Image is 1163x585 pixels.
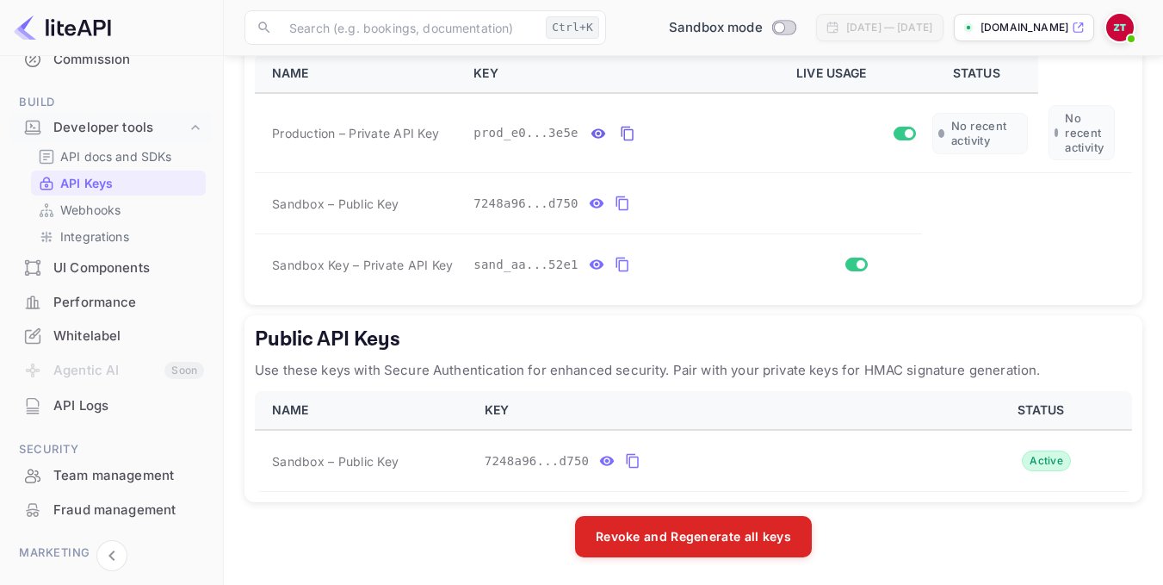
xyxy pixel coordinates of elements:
button: Revoke and Regenerate all keys [575,516,812,557]
span: Sandbox – Public Key [272,452,399,470]
div: Team management [53,466,204,486]
span: 7248a96...d750 [473,195,578,213]
img: Zafer Tepe [1106,14,1134,41]
table: private api keys table [255,54,1132,295]
th: KEY [474,391,956,430]
div: Integrations [31,224,206,249]
a: Whitelabel [10,320,213,352]
div: Webhooks [31,197,206,222]
span: Marketing [10,544,213,563]
div: Developer tools [10,113,213,143]
span: sand_aa...52e1 [473,256,578,274]
span: Sandbox – Public Key [272,195,399,213]
div: Fraud management [10,494,213,527]
a: API Keys [38,174,199,192]
span: 7248a96...d750 [485,452,590,470]
span: Production – Private API Key [272,124,439,142]
span: No recent activity [1065,111,1109,154]
p: Webhooks [60,201,121,219]
div: API Logs [10,389,213,423]
p: Integrations [60,227,129,246]
table: public api keys table [255,391,1132,492]
a: UI Components [10,252,213,283]
button: Collapse navigation [96,540,127,571]
div: Active [1022,451,1071,471]
input: Search (e.g. bookings, documentation) [279,10,539,45]
div: Whitelabel [53,327,204,346]
th: NAME [255,391,474,430]
a: Commission [10,43,213,75]
a: Integrations [38,227,199,246]
a: Performance [10,286,213,318]
div: Switch to Production mode [662,18,802,38]
div: Team management [10,459,213,493]
th: KEY [463,54,786,93]
a: Fraud management [10,494,213,526]
h5: Public API Keys [255,326,1132,353]
div: [DATE] — [DATE] [846,20,932,35]
p: [DOMAIN_NAME] [981,20,1068,35]
span: No recent activity [951,119,1022,148]
span: Build [10,93,213,112]
th: STATUS [922,54,1038,93]
div: Commission [53,50,204,70]
th: LIVE USAGE [786,54,922,93]
div: Fraud management [53,501,204,520]
div: UI Components [10,252,213,285]
p: API docs and SDKs [60,147,172,165]
div: API Keys [31,171,206,196]
p: API Keys [60,174,113,192]
p: Use these keys with Secure Authentication for enhanced security. Pair with your private keys for ... [255,360,1132,381]
div: API Logs [53,396,204,416]
div: API docs and SDKs [31,144,206,169]
img: LiteAPI logo [14,14,111,41]
div: Performance [10,286,213,320]
a: Team management [10,459,213,491]
div: Commission [10,43,213,77]
span: Sandbox Key – Private API Key [272,258,453,272]
span: prod_e0...3e5e [473,124,578,142]
span: Security [10,440,213,459]
div: UI Components [53,258,204,278]
a: API Logs [10,389,213,421]
th: NAME [255,54,463,93]
a: API docs and SDKs [38,147,199,165]
div: Performance [53,293,204,313]
div: Developer tools [53,118,187,138]
th: STATUS [956,391,1132,430]
a: Webhooks [38,201,199,219]
span: Sandbox mode [669,18,763,38]
div: Whitelabel [10,320,213,353]
div: Ctrl+K [546,16,599,39]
